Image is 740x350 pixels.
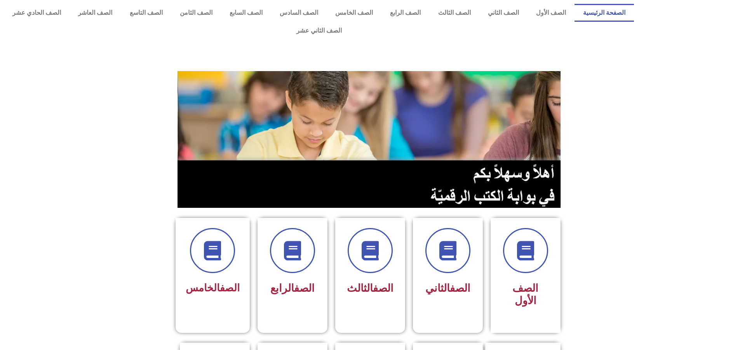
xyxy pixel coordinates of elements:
[186,282,240,294] span: الخامس
[528,4,575,22] a: الصف الأول
[271,4,327,22] a: الصف السادس
[294,282,315,294] a: الصف
[347,282,394,294] span: الثالث
[221,4,271,22] a: الصف السابع
[575,4,634,22] a: الصفحة الرئيسية
[70,4,121,22] a: الصف العاشر
[121,4,171,22] a: الصف التاسع
[381,4,429,22] a: الصف الرابع
[373,282,394,294] a: الصف
[425,282,470,294] span: الثاني
[171,4,221,22] a: الصف الثامن
[512,282,538,307] span: الصف الأول
[327,4,381,22] a: الصف الخامس
[479,4,528,22] a: الصف الثاني
[270,282,315,294] span: الرابع
[429,4,479,22] a: الصف الثالث
[4,22,634,40] a: الصف الثاني عشر
[450,282,470,294] a: الصف
[4,4,70,22] a: الصف الحادي عشر
[220,282,240,294] a: الصف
